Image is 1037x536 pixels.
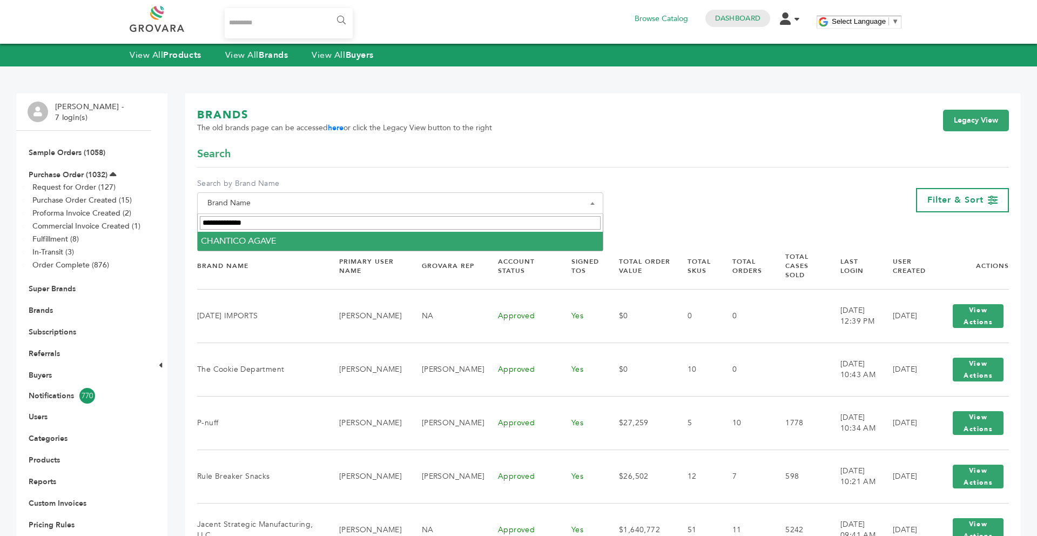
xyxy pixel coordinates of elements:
[225,49,288,61] a: View AllBrands
[29,477,56,487] a: Reports
[197,343,326,396] td: The Cookie Department
[674,243,719,289] th: Total SKUs
[558,450,605,503] td: Yes
[484,243,558,289] th: Account Status
[832,17,899,25] a: Select Language​
[558,289,605,343] td: Yes
[892,17,899,25] span: ▼
[827,243,879,289] th: Last Login
[198,232,603,250] li: CHANTICO AGAVE
[832,17,886,25] span: Select Language
[79,388,95,404] span: 770
[326,243,408,289] th: Primary User Name
[772,450,827,503] td: 598
[29,148,105,158] a: Sample Orders (1058)
[32,208,131,218] a: Proforma Invoice Created (2)
[605,396,674,450] td: $27,259
[29,305,53,316] a: Brands
[29,370,52,380] a: Buyers
[312,49,374,61] a: View AllBuyers
[484,450,558,503] td: Approved
[32,247,74,257] a: In-Transit (3)
[408,450,484,503] td: [PERSON_NAME]
[29,498,86,508] a: Custom Invoices
[879,289,934,343] td: [DATE]
[605,343,674,396] td: $0
[772,396,827,450] td: 1778
[197,396,326,450] td: P-nuff
[605,450,674,503] td: $26,502
[484,343,558,396] td: Approved
[953,411,1004,435] button: View Actions
[29,455,60,465] a: Products
[32,182,116,192] a: Request for Order (127)
[200,216,601,230] input: Search
[558,243,605,289] th: Signed TOS
[674,396,719,450] td: 5
[29,412,48,422] a: Users
[674,289,719,343] td: 0
[130,49,201,61] a: View AllProducts
[346,49,374,61] strong: Buyers
[32,221,140,231] a: Commercial Invoice Created (1)
[772,243,827,289] th: Total Cases Sold
[326,343,408,396] td: [PERSON_NAME]
[879,343,934,396] td: [DATE]
[32,195,132,205] a: Purchase Order Created (15)
[719,243,772,289] th: Total Orders
[558,396,605,450] td: Yes
[326,396,408,450] td: [PERSON_NAME]
[827,450,879,503] td: [DATE] 10:21 AM
[326,450,408,503] td: [PERSON_NAME]
[879,396,934,450] td: [DATE]
[32,260,109,270] a: Order Complete (876)
[29,520,75,530] a: Pricing Rules
[719,396,772,450] td: 10
[879,243,934,289] th: User Created
[203,196,597,211] span: Brand Name
[674,343,719,396] td: 10
[163,49,201,61] strong: Products
[953,304,1004,328] button: View Actions
[927,194,984,206] span: Filter & Sort
[197,243,326,289] th: Brand Name
[953,465,1004,488] button: View Actions
[328,123,344,133] a: here
[197,289,326,343] td: [DATE] IMPORTS
[197,108,492,123] h1: BRANDS
[28,102,48,122] img: profile.png
[558,343,605,396] td: Yes
[408,396,484,450] td: [PERSON_NAME]
[827,343,879,396] td: [DATE] 10:43 AM
[719,343,772,396] td: 0
[605,289,674,343] td: $0
[827,289,879,343] td: [DATE] 12:39 PM
[484,396,558,450] td: Approved
[197,146,231,162] span: Search
[29,170,107,180] a: Purchase Order (1032)
[879,450,934,503] td: [DATE]
[197,450,326,503] td: Rule Breaker Snacks
[408,289,484,343] td: NA
[605,243,674,289] th: Total Order Value
[29,349,60,359] a: Referrals
[715,14,760,23] a: Dashboard
[408,343,484,396] td: [PERSON_NAME]
[635,13,688,25] a: Browse Catalog
[29,284,76,294] a: Super Brands
[719,289,772,343] td: 0
[197,192,603,214] span: Brand Name
[674,450,719,503] td: 12
[225,8,353,38] input: Search...
[934,243,1009,289] th: Actions
[197,123,492,133] span: The old brands page can be accessed or click the Legacy View button to the right
[29,433,68,444] a: Categories
[29,388,139,404] a: Notifications770
[55,102,126,123] li: [PERSON_NAME] - 7 login(s)
[29,327,76,337] a: Subscriptions
[827,396,879,450] td: [DATE] 10:34 AM
[197,178,603,189] label: Search by Brand Name
[408,243,484,289] th: Grovara Rep
[719,450,772,503] td: 7
[484,289,558,343] td: Approved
